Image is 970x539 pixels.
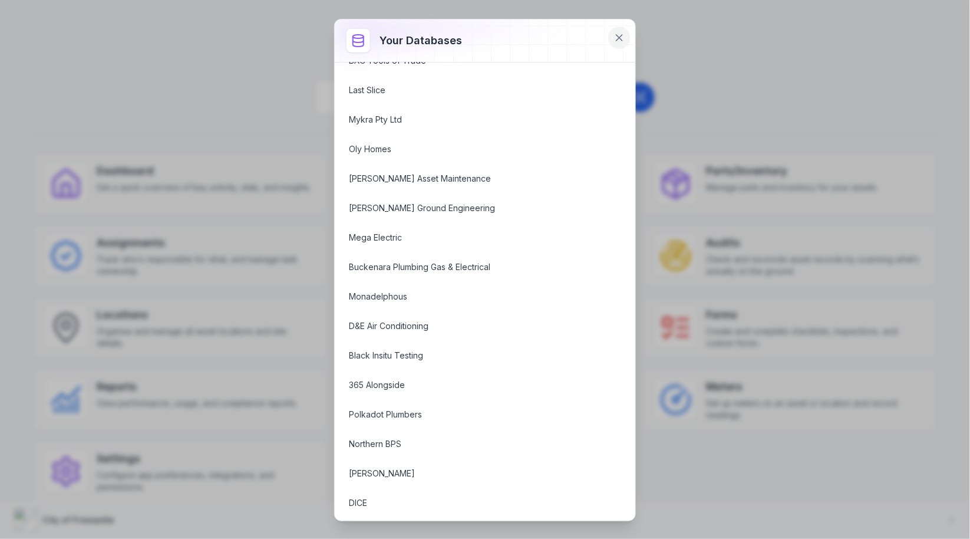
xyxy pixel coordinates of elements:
[349,202,593,214] a: [PERSON_NAME] Ground Engineering
[349,232,593,244] a: Mega Electric
[380,32,462,49] h3: Your databases
[349,409,593,420] a: Polkadot Plumbers
[349,261,593,273] a: Buckenara Plumbing Gas & Electrical
[349,320,593,332] a: D&E Air Conditioning
[349,379,593,391] a: 365 Alongside
[349,143,593,155] a: Oly Homes
[349,173,593,185] a: [PERSON_NAME] Asset Maintenance
[349,438,593,450] a: Northern BPS
[349,84,593,96] a: Last Slice
[349,497,593,509] a: DICE
[349,291,593,303] a: Monadelphous
[349,350,593,361] a: Black Insitu Testing
[349,468,593,479] a: [PERSON_NAME]
[349,55,593,67] a: BAC Tools of Trade
[349,114,593,126] a: Mykra Pty Ltd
